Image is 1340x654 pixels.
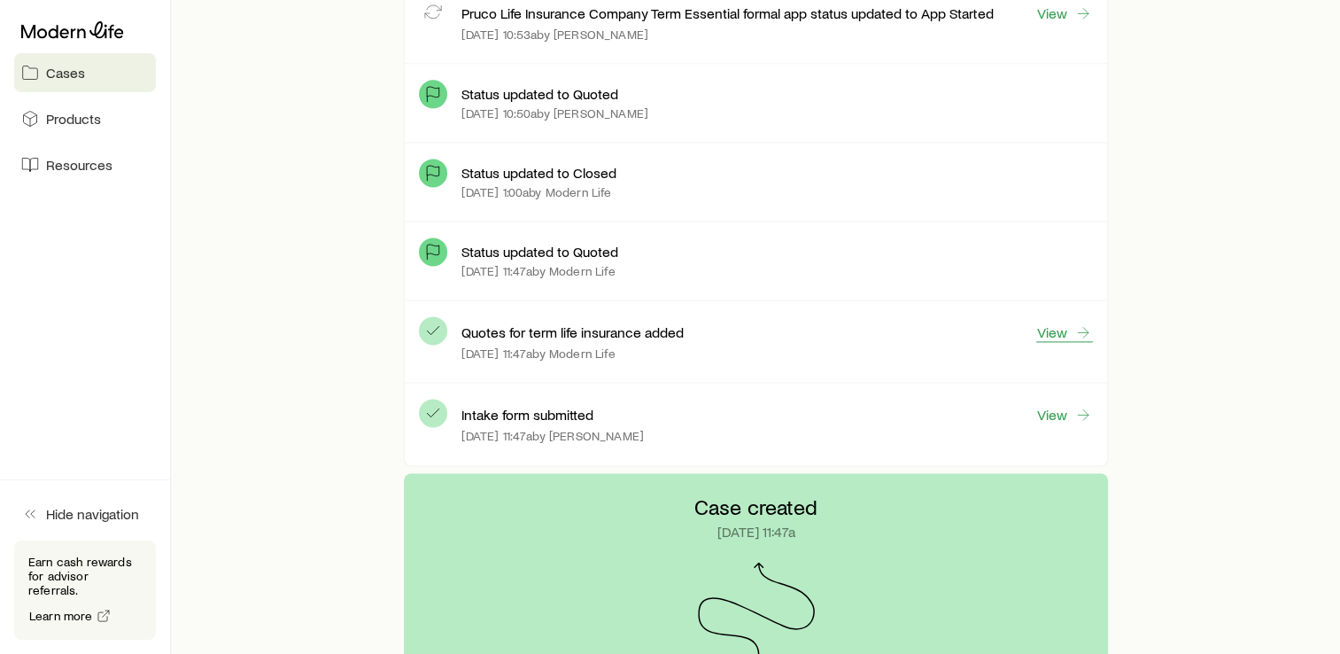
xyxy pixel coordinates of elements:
[461,27,648,42] p: [DATE] 10:53a by [PERSON_NAME]
[46,110,101,128] span: Products
[14,99,156,138] a: Products
[694,494,817,519] p: Case created
[1036,323,1093,342] a: View
[46,505,139,523] span: Hide navigation
[461,164,616,182] p: Status updated to Closed
[717,523,795,541] p: [DATE] 11:47a
[461,106,648,121] p: [DATE] 10:50a by [PERSON_NAME]
[1036,405,1093,424] a: View
[461,4,994,22] p: Pruco Life Insurance Company Term Essential formal app status updated to App Started
[14,541,156,640] div: Earn cash rewards for advisor referrals.Learn more
[1036,4,1093,23] a: View
[461,346,615,361] p: [DATE] 11:47a by Modern Life
[14,494,156,533] button: Hide navigation
[46,64,85,82] span: Cases
[14,53,156,92] a: Cases
[14,145,156,184] a: Resources
[461,264,615,278] p: [DATE] 11:47a by Modern Life
[461,406,593,424] p: Intake form submitted
[461,85,618,103] p: Status updated to Quoted
[461,243,618,261] p: Status updated to Quoted
[461,185,611,199] p: [DATE] 1:00a by Modern Life
[46,156,112,174] span: Resources
[28,555,142,597] p: Earn cash rewards for advisor referrals.
[461,429,644,443] p: [DATE] 11:47a by [PERSON_NAME]
[29,610,93,622] span: Learn more
[461,323,684,341] p: Quotes for term life insurance added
